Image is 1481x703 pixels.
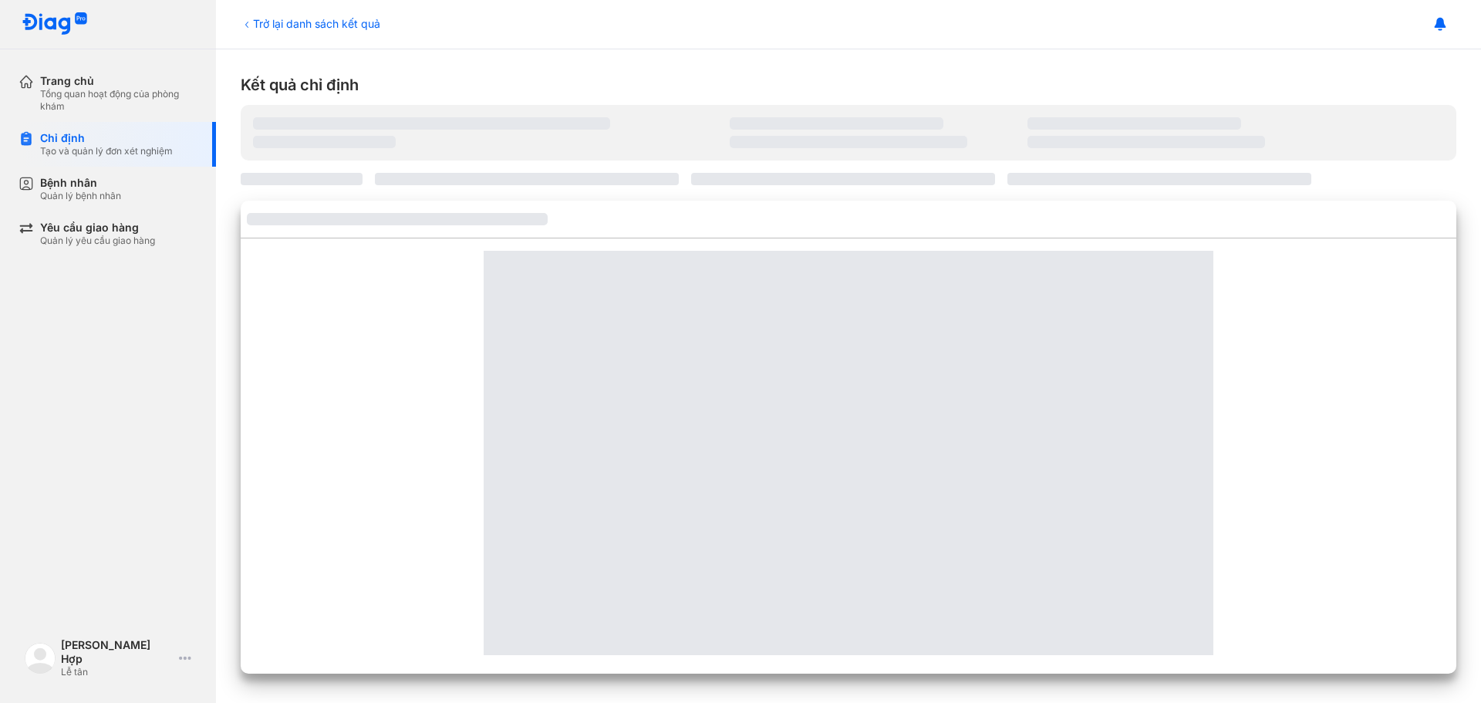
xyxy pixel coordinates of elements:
img: logo [25,643,56,674]
div: Quản lý yêu cầu giao hàng [40,235,155,247]
div: Lễ tân [61,666,173,678]
div: [PERSON_NAME] Hợp [61,638,173,666]
div: Kết quả chỉ định [241,74,1456,96]
div: Bệnh nhân [40,176,121,190]
div: Tạo và quản lý đơn xét nghiệm [40,145,173,157]
div: Chỉ định [40,131,173,145]
div: Quản lý bệnh nhân [40,190,121,202]
div: Tổng quan hoạt động của phòng khám [40,88,197,113]
img: logo [22,12,88,36]
div: Trang chủ [40,74,197,88]
div: Yêu cầu giao hàng [40,221,155,235]
div: Trở lại danh sách kết quả [241,15,380,32]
